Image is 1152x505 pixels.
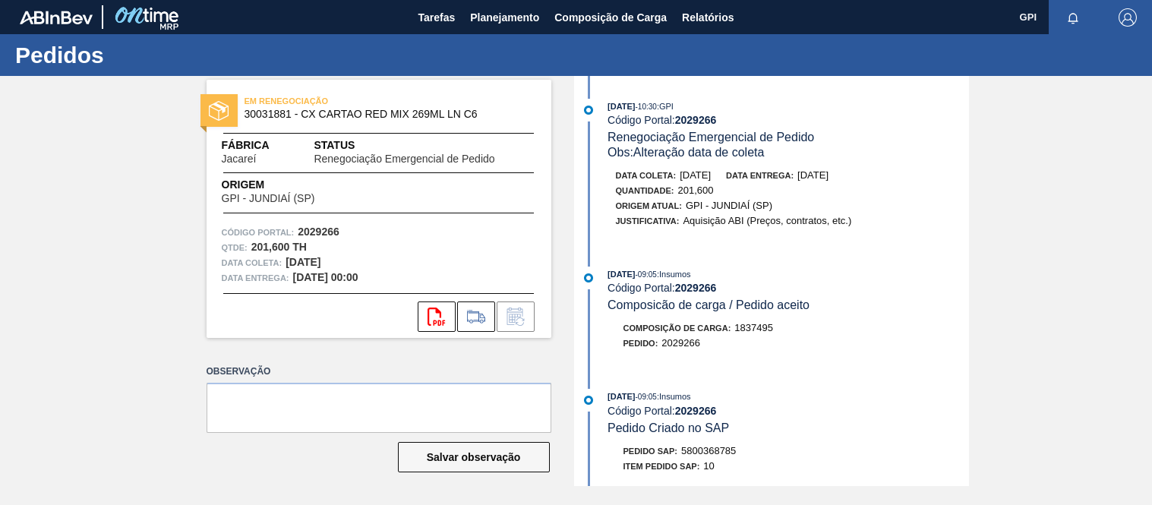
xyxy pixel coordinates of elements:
[680,169,711,181] span: [DATE]
[584,396,593,405] img: atual
[584,106,593,115] img: atual
[245,93,457,109] span: EM RENEGOCIAÇÃO
[222,137,305,153] span: Fábrica
[608,392,635,401] span: [DATE]
[298,226,339,238] strong: 2029266
[661,337,700,349] span: 2029266
[657,392,691,401] span: : Insumos
[222,193,315,204] span: GPI - JUNDIAÍ (SP)
[222,240,248,255] span: Qtde :
[608,102,635,111] span: [DATE]
[245,109,520,120] span: 30031881 - CX CARTAO RED MIX 269ML LN C6
[608,298,810,311] span: Composicão de carga / Pedido aceito
[675,405,717,417] strong: 2029266
[251,241,307,253] strong: 201,600 TH
[314,137,535,153] span: Status
[675,282,717,294] strong: 2029266
[616,186,674,195] span: Quantidade :
[222,153,257,165] span: Jacareí
[314,153,494,165] span: Renegociação Emergencial de Pedido
[584,273,593,282] img: atual
[657,102,674,111] span: : GPI
[681,445,736,456] span: 5800368785
[608,270,635,279] span: [DATE]
[623,447,678,456] span: Pedido SAP:
[703,460,714,472] span: 10
[675,114,717,126] strong: 2029266
[222,270,289,286] span: Data entrega:
[1119,8,1137,27] img: Logout
[209,101,229,121] img: status
[797,169,828,181] span: [DATE]
[418,8,455,27] span: Tarefas
[286,256,320,268] strong: [DATE]
[418,301,456,332] div: Abrir arquivo PDF
[293,271,358,283] strong: [DATE] 00:00
[734,322,773,333] span: 1837495
[222,255,282,270] span: Data coleta:
[470,8,539,27] span: Planejamento
[608,114,968,126] div: Código Portal:
[20,11,93,24] img: TNhmsLtSVTkK8tSr43FrP2fwEKptu5GPRR3wAAAABJRU5ErkJggg==
[608,146,764,159] span: Obs: Alteração data de coleta
[608,282,968,294] div: Código Portal:
[682,8,734,27] span: Relatórios
[608,405,968,417] div: Código Portal:
[207,361,551,383] label: Observação
[683,215,851,226] span: Aquisição ABI (Preços, contratos, etc.)
[616,201,682,210] span: Origem Atual:
[726,171,794,180] span: Data entrega:
[636,393,657,401] span: - 09:05
[608,131,814,144] span: Renegociação Emergencial de Pedido
[222,225,295,240] span: Código Portal:
[636,103,657,111] span: - 10:30
[678,185,714,196] span: 201,600
[1049,7,1097,28] button: Notificações
[657,270,691,279] span: : Insumos
[608,421,729,434] span: Pedido Criado no SAP
[686,200,772,211] span: GPI - JUNDIAÍ (SP)
[636,270,657,279] span: - 09:05
[398,442,550,472] button: Salvar observação
[554,8,667,27] span: Composição de Carga
[623,339,658,348] span: Pedido :
[623,462,700,471] span: Item pedido SAP:
[623,324,731,333] span: Composição de Carga :
[15,46,285,64] h1: Pedidos
[222,177,358,193] span: Origem
[616,216,680,226] span: Justificativa:
[497,301,535,332] div: Informar alteração no pedido
[457,301,495,332] div: Ir para Composição de Carga
[616,171,677,180] span: Data coleta:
